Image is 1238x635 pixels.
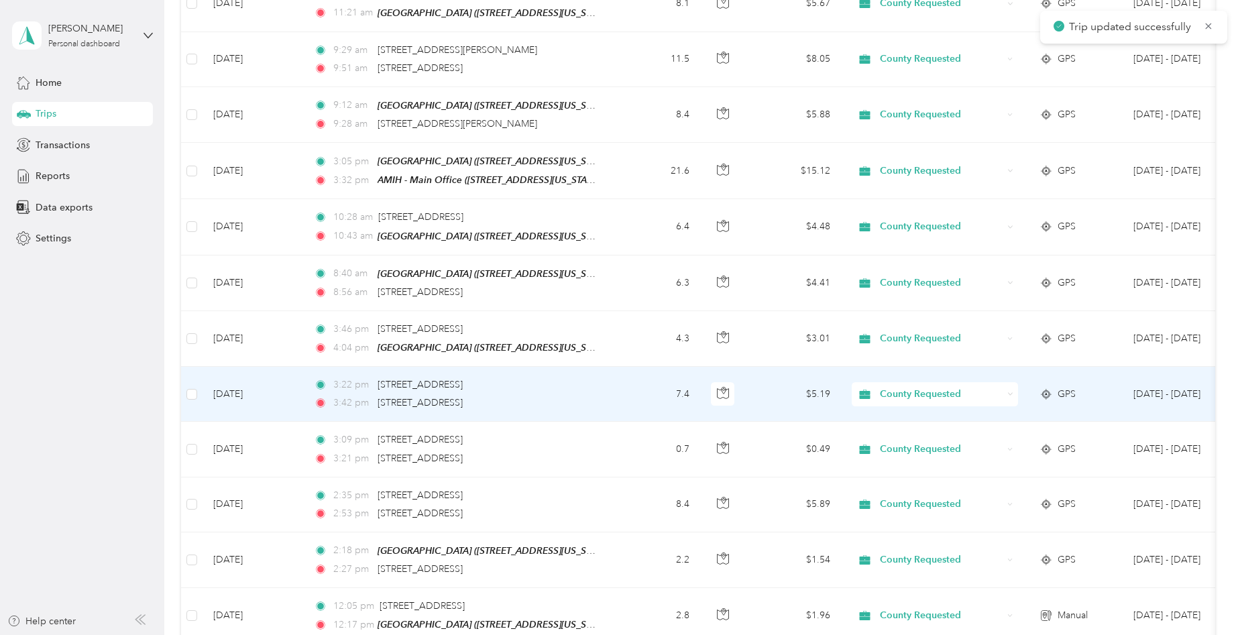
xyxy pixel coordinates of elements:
span: 2:53 pm [333,506,372,521]
td: 4.3 [612,311,700,367]
td: 7.4 [612,367,700,422]
span: 9:28 am [333,117,372,131]
td: 8.4 [612,477,700,532]
span: [STREET_ADDRESS] [378,323,463,335]
span: County Requested [880,497,1003,512]
td: 6.3 [612,255,700,311]
td: 0.7 [612,422,700,477]
span: 8:56 am [333,285,372,300]
span: Trips [36,107,56,121]
span: 10:28 am [333,210,373,225]
span: AMIH - Main Office ([STREET_ADDRESS][US_STATE]) [378,174,602,186]
span: [GEOGRAPHIC_DATA] ([STREET_ADDRESS][US_STATE]) [378,545,611,557]
span: [GEOGRAPHIC_DATA] ([STREET_ADDRESS][US_STATE]) [378,268,611,280]
span: 3:42 pm [333,396,372,410]
span: County Requested [880,164,1003,178]
span: 4:04 pm [333,341,372,355]
td: 21.6 [612,143,700,199]
span: 10:43 am [333,229,372,243]
span: 9:29 am [333,43,372,58]
div: [PERSON_NAME] [48,21,132,36]
td: [DATE] [203,255,303,311]
span: [GEOGRAPHIC_DATA] ([STREET_ADDRESS][US_STATE]) [378,342,611,353]
td: 8.4 [612,87,700,143]
span: 9:12 am [333,98,372,113]
span: County Requested [880,107,1003,122]
span: GPS [1058,219,1076,234]
p: Trip updated successfully [1069,19,1194,36]
td: [DATE] [203,311,303,367]
td: [DATE] [203,477,303,532]
span: GPS [1058,553,1076,567]
span: [STREET_ADDRESS] [378,62,463,74]
span: Manual [1058,608,1088,623]
span: [STREET_ADDRESS] [378,211,463,223]
td: $4.41 [747,255,841,311]
span: 12:17 pm [333,618,372,632]
span: [GEOGRAPHIC_DATA] ([STREET_ADDRESS][US_STATE]) [378,100,611,111]
td: 2.2 [612,532,700,588]
span: GPS [1058,52,1076,66]
span: 3:32 pm [333,173,372,188]
span: County Requested [880,553,1003,567]
span: 3:05 pm [333,154,372,169]
td: 11.5 [612,32,700,87]
span: Reports [36,169,70,183]
td: [DATE] [203,199,303,255]
span: [STREET_ADDRESS] [378,563,463,575]
td: [DATE] [203,367,303,422]
span: GPS [1058,442,1076,457]
span: 2:18 pm [333,543,372,558]
span: County Requested [880,219,1003,234]
span: [GEOGRAPHIC_DATA] ([STREET_ADDRESS][US_STATE]) [378,619,611,630]
span: [STREET_ADDRESS] [380,600,465,612]
span: GPS [1058,164,1076,178]
span: County Requested [880,331,1003,346]
span: GPS [1058,387,1076,402]
iframe: Everlance-gr Chat Button Frame [1163,560,1238,635]
td: $8.05 [747,32,841,87]
td: $5.19 [747,367,841,422]
span: [STREET_ADDRESS] [378,508,463,519]
td: $5.88 [747,87,841,143]
td: $3.01 [747,311,841,367]
span: [STREET_ADDRESS] [378,397,463,408]
td: [DATE] [203,532,303,588]
td: [DATE] [203,32,303,87]
div: Personal dashboard [48,40,120,48]
span: [GEOGRAPHIC_DATA] ([STREET_ADDRESS][US_STATE]) [378,156,611,167]
td: $4.48 [747,199,841,255]
td: [DATE] [203,87,303,143]
span: Home [36,76,62,90]
span: County Requested [880,442,1003,457]
span: [STREET_ADDRESS] [378,489,463,501]
span: [STREET_ADDRESS] [378,286,463,298]
span: Data exports [36,200,93,215]
span: 2:27 pm [333,562,372,577]
span: 8:40 am [333,266,372,281]
span: County Requested [880,52,1003,66]
td: 6.4 [612,199,700,255]
span: [STREET_ADDRESS][PERSON_NAME] [378,118,537,129]
span: County Requested [880,608,1003,623]
button: Help center [7,614,76,628]
span: 2:35 pm [333,488,372,503]
span: 3:46 pm [333,322,372,337]
span: GPS [1058,276,1076,290]
span: [STREET_ADDRESS][PERSON_NAME] [378,44,537,56]
span: 3:09 pm [333,432,372,447]
td: $15.12 [747,143,841,199]
span: 9:51 am [333,61,372,76]
td: $0.49 [747,422,841,477]
td: [DATE] [203,143,303,199]
span: 3:22 pm [333,378,372,392]
span: [GEOGRAPHIC_DATA] ([STREET_ADDRESS][US_STATE]) [378,231,611,242]
span: GPS [1058,331,1076,346]
td: $1.54 [747,532,841,588]
span: GPS [1058,107,1076,122]
span: 11:21 am [333,5,372,20]
span: GPS [1058,497,1076,512]
td: $5.89 [747,477,841,532]
span: County Requested [880,387,1003,402]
